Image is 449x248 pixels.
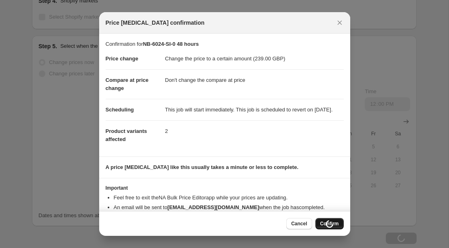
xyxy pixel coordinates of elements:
span: Product variants affected [106,128,147,142]
li: An email will be sent to when the job has completed . [114,203,344,212]
h3: Important [106,185,344,191]
span: Price change [106,56,138,62]
span: Compare at price change [106,77,149,91]
dd: 2 [165,120,344,142]
span: Scheduling [106,107,134,113]
button: Close [334,17,345,28]
p: Confirmation for [106,40,344,48]
li: Feel free to exit the NA Bulk Price Editor app while your prices are updating. [114,194,344,202]
dd: Change the price to a certain amount (239.00 GBP) [165,48,344,69]
span: Cancel [291,220,307,227]
b: [EMAIL_ADDRESS][DOMAIN_NAME] [167,204,259,210]
b: NB-6024-SI-0 48 hours [143,41,199,47]
b: A price [MEDICAL_DATA] like this usually takes a minute or less to complete. [106,164,299,170]
dd: This job will start immediately. This job is scheduled to revert on [DATE]. [165,99,344,120]
dd: Don't change the compare at price [165,69,344,91]
button: Cancel [286,218,312,229]
span: Price [MEDICAL_DATA] confirmation [106,19,205,27]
